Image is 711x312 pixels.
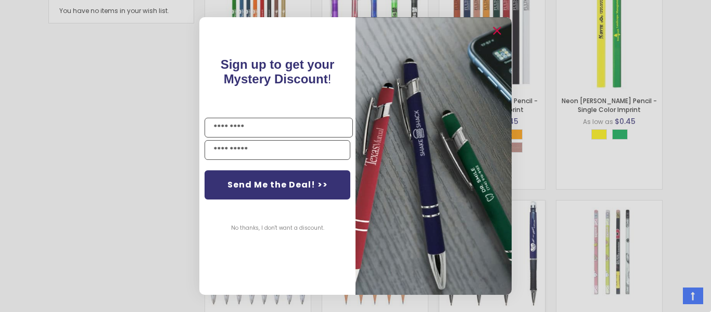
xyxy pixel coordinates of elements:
[226,215,329,241] button: No thanks, I don't want a discount.
[355,17,512,295] img: pop-up-image
[221,57,335,86] span: !
[205,170,350,199] button: Send Me the Deal! >>
[489,22,505,39] button: Close dialog
[221,57,335,86] span: Sign up to get your Mystery Discount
